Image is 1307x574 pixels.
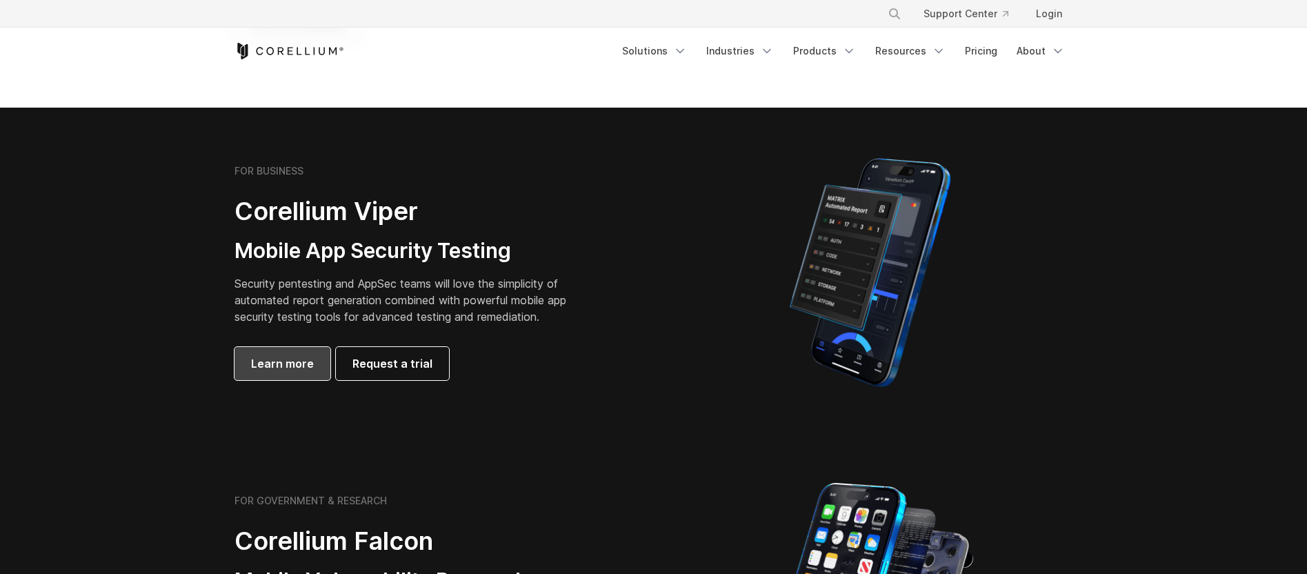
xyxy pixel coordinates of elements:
a: Industries [698,39,782,63]
h6: FOR BUSINESS [235,165,303,177]
a: Corellium Home [235,43,344,59]
a: Learn more [235,347,330,380]
a: Products [785,39,864,63]
h3: Mobile App Security Testing [235,238,588,264]
div: Navigation Menu [871,1,1073,26]
a: Solutions [614,39,695,63]
a: Pricing [957,39,1006,63]
p: Security pentesting and AppSec teams will love the simplicity of automated report generation comb... [235,275,588,325]
a: Request a trial [336,347,449,380]
span: Learn more [251,355,314,372]
button: Search [882,1,907,26]
a: Resources [867,39,954,63]
span: Request a trial [352,355,432,372]
a: Support Center [912,1,1019,26]
h6: FOR GOVERNMENT & RESEARCH [235,495,387,507]
h2: Corellium Falcon [235,526,621,557]
img: Corellium MATRIX automated report on iPhone showing app vulnerability test results across securit... [766,152,974,393]
a: Login [1025,1,1073,26]
h2: Corellium Viper [235,196,588,227]
div: Navigation Menu [614,39,1073,63]
a: About [1008,39,1073,63]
